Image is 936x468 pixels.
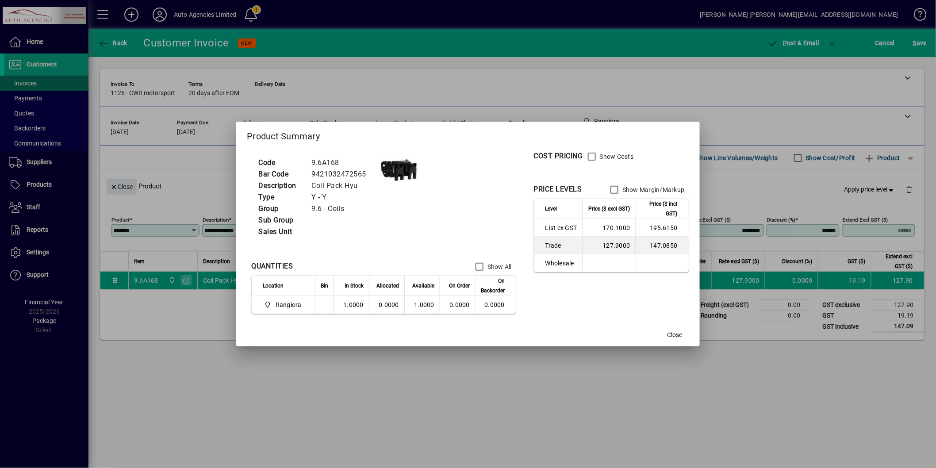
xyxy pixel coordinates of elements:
[254,180,307,192] td: Description
[254,215,307,226] td: Sub Group
[534,184,582,195] div: PRICE LEVELS
[583,219,636,237] td: 170.1000
[251,261,293,272] div: QUANTITIES
[376,281,399,291] span: Allocated
[583,237,636,254] td: 127.9000
[276,300,302,309] span: Rangiora
[449,301,470,308] span: 0.0000
[334,296,369,314] td: 1.0000
[589,204,630,214] span: Price ($ excl GST)
[307,180,377,192] td: Coil Pack Hyu
[377,148,421,192] img: contain
[534,151,583,161] div: COST PRICING
[545,259,577,268] span: Wholesale
[254,192,307,203] td: Type
[661,327,689,343] button: Close
[263,299,305,310] span: Rangiora
[307,192,377,203] td: Y - Y
[486,262,512,271] label: Show All
[404,296,440,314] td: 1.0000
[307,157,377,169] td: 9.6A168
[369,296,404,314] td: 0.0000
[412,281,434,291] span: Available
[307,203,377,215] td: 9.6 - Coils
[636,219,689,237] td: 195.6150
[598,152,634,161] label: Show Costs
[254,157,307,169] td: Code
[636,237,689,254] td: 147.0850
[345,281,364,291] span: In Stock
[545,241,577,250] span: Trade
[254,169,307,180] td: Bar Code
[545,204,557,214] span: Level
[475,296,516,314] td: 0.0000
[449,281,470,291] span: On Order
[263,281,284,291] span: Location
[481,276,505,295] span: On Backorder
[545,223,577,232] span: List ex GST
[667,330,683,340] span: Close
[321,281,328,291] span: Bin
[236,122,699,147] h2: Product Summary
[254,226,307,238] td: Sales Unit
[307,169,377,180] td: 9421032472565
[641,199,678,219] span: Price ($ incl GST)
[621,185,685,194] label: Show Margin/Markup
[254,203,307,215] td: Group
